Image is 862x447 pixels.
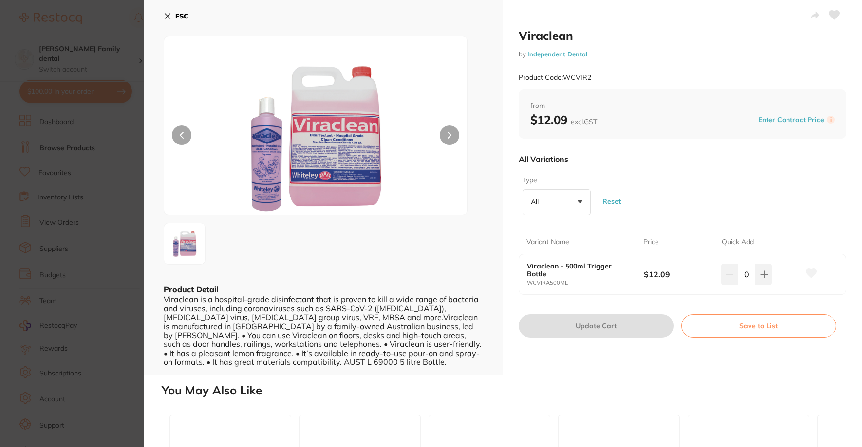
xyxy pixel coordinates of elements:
[167,226,202,261] img: ZHRoPTE5MjA
[722,237,754,247] p: Quick Add
[643,237,659,247] p: Price
[162,384,858,397] h2: You May Also Like
[519,51,846,58] small: by
[644,269,714,280] b: $12.09
[755,115,827,125] button: Enter Contract Price
[164,295,484,366] div: Viraclean is a hospital-grade disinfectant that is proven to kill a wide range of bacteria and vi...
[164,285,218,294] b: Product Detail
[531,197,543,206] p: All
[527,262,632,278] b: Viraclean - 500ml Trigger Bottle
[527,280,644,286] small: WCVIRA500ML
[519,28,846,43] h2: Viraclean
[519,314,674,338] button: Update Cart
[519,154,568,164] p: All Variations
[42,37,168,46] p: Message from Restocq, sent 5d ago
[175,12,188,20] b: ESC
[523,176,588,185] label: Type
[15,20,180,53] div: message notification from Restocq, 5d ago. It has been 14 days since you have started your Restoc...
[527,50,587,58] a: Independent Dental
[681,314,836,338] button: Save to List
[530,112,597,127] b: $12.09
[600,183,624,219] button: Reset
[519,73,591,82] small: Product Code: WCVIR2
[526,237,569,247] p: Variant Name
[225,61,406,215] img: ZHRoPTE5MjA
[571,117,597,126] span: excl. GST
[42,28,167,84] span: It has been 14 days since you have started your Restocq journey. We wanted to do a check in and s...
[530,101,835,111] span: from
[164,8,188,24] button: ESC
[523,189,591,215] button: All
[22,29,37,45] img: Profile image for Restocq
[827,116,835,124] label: i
